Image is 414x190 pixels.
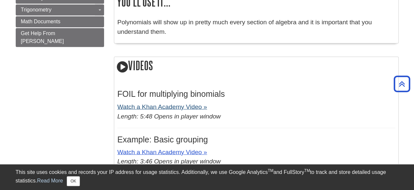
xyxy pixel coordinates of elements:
[117,135,395,144] h3: Example: Basic grouping
[117,103,207,110] a: Watch a Khan Academy Video »
[16,28,104,47] a: Get Help From [PERSON_NAME]
[117,113,221,119] em: Length: 5:48 Opens in player window
[117,89,395,99] h3: FOIL for multiplying binomials
[21,19,61,24] span: Math Documents
[114,57,398,75] h2: Videos
[21,31,64,44] span: Get Help From [PERSON_NAME]
[16,168,399,186] div: This site uses cookies and records your IP address for usage statistics. Additionally, we use Goo...
[37,178,63,183] a: Read More
[67,176,80,186] button: Close
[117,158,221,164] em: Length: 3:46 Opens in player window
[16,4,104,15] a: Trigonometry
[21,7,52,12] span: Trigonometry
[117,148,207,155] a: Watch a Khan Academy Video »
[268,168,273,173] sup: TM
[304,168,310,173] sup: TM
[391,79,412,88] a: Back to Top
[16,16,104,27] a: Math Documents
[117,18,395,37] p: Polynomials will show up in pretty much every section of algebra and it is important that you und...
